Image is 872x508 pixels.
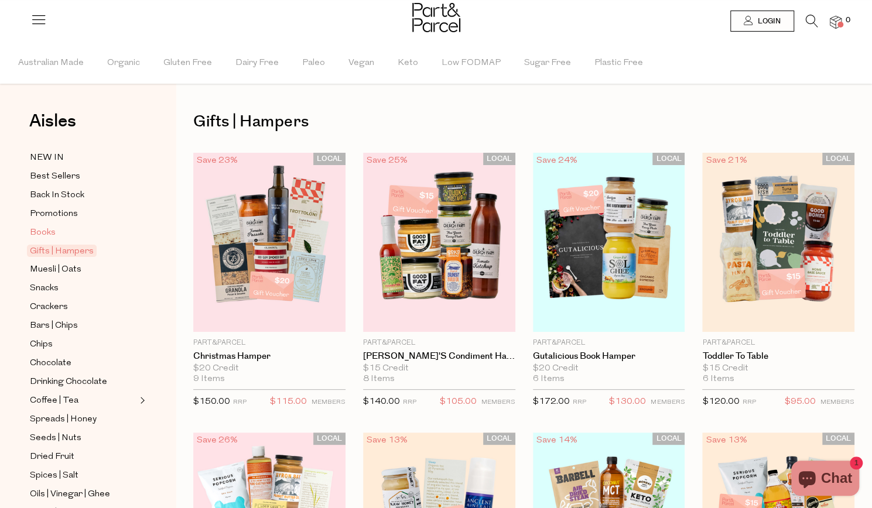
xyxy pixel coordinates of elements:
span: 9 Items [193,374,225,385]
span: LOCAL [822,153,854,165]
img: Part&Parcel [412,3,460,32]
span: Best Sellers [30,170,80,184]
div: Save 23% [193,153,241,169]
a: Drinking Chocolate [30,375,136,389]
div: Save 13% [702,433,750,448]
span: $130.00 [609,394,646,410]
a: Promotions [30,207,136,221]
img: Gutalicious Book Hamper [533,153,685,332]
span: $150.00 [193,397,230,406]
small: RRP [403,399,416,406]
a: Chips [30,337,136,352]
a: Snacks [30,281,136,296]
span: LOCAL [483,433,515,445]
small: RRP [573,399,586,406]
p: Part&Parcel [702,338,854,348]
span: LOCAL [822,433,854,445]
small: MEMBERS [481,399,515,406]
span: $120.00 [702,397,739,406]
span: Spreads | Honey [30,413,97,427]
a: Crackers [30,300,136,314]
div: Save 25% [363,153,411,169]
span: Muesli | Oats [30,263,81,277]
img: Toddler To Table [702,153,854,332]
img: Jordie Pie's Condiment Hamper [363,153,515,332]
a: [PERSON_NAME]'s Condiment Hamper [363,351,515,362]
div: Save 21% [702,153,750,169]
span: Chips [30,338,53,352]
div: Save 24% [533,153,581,169]
span: Paleo [302,43,325,84]
span: Gifts | Hampers [27,245,97,257]
span: Aisles [29,108,76,134]
span: Back In Stock [30,188,84,202]
span: Coffee | Tea [30,394,78,408]
span: Seeds | Nuts [30,431,81,445]
span: Login [755,16,781,26]
span: Organic [107,43,140,84]
img: Christmas Hamper [193,153,346,332]
span: Crackers [30,300,68,314]
inbox-online-store-chat: Shopify online store chat [788,461,863,499]
span: LOCAL [652,153,685,165]
small: MEMBERS [651,399,685,406]
div: $20 Credit [533,363,685,374]
span: Plastic Free [594,43,643,84]
span: Bars | Chips [30,319,78,333]
span: LOCAL [313,153,346,165]
span: Dairy Free [235,43,279,84]
a: Muesli | Oats [30,262,136,277]
button: Expand/Collapse Coffee | Tea [137,393,145,407]
a: Dried Fruit [30,449,136,464]
span: 8 Items [363,374,395,385]
span: Promotions [30,207,78,221]
span: Low FODMAP [442,43,501,84]
a: Christmas Hamper [193,351,346,362]
span: LOCAL [652,433,685,445]
span: $172.00 [533,397,570,406]
small: MEMBERS [820,399,854,406]
a: Spices | Salt [30,468,136,483]
span: Snacks [30,282,59,296]
span: Drinking Chocolate [30,375,107,389]
p: Part&Parcel [533,338,685,348]
span: Gluten Free [163,43,212,84]
h1: Gifts | Hampers [193,108,854,135]
span: Keto [398,43,418,84]
span: $105.00 [440,394,477,410]
span: 0 [843,15,853,26]
span: $140.00 [363,397,400,406]
a: Gutalicious Book Hamper [533,351,685,362]
a: Bars | Chips [30,318,136,333]
span: Spices | Salt [30,469,78,483]
a: Login [730,11,794,32]
a: Chocolate [30,356,136,370]
span: 6 Items [533,374,565,385]
div: $15 Credit [363,363,515,374]
small: RRP [233,399,247,406]
a: Books [30,225,136,240]
small: RRP [742,399,755,406]
a: Coffee | Tea [30,393,136,408]
span: Dried Fruit [30,450,74,464]
span: NEW IN [30,151,64,165]
a: Best Sellers [30,169,136,184]
span: LOCAL [313,433,346,445]
a: Toddler To Table [702,351,854,362]
span: Vegan [348,43,374,84]
span: Oils | Vinegar | Ghee [30,488,110,502]
a: 0 [830,16,842,28]
span: Books [30,226,56,240]
a: Seeds | Nuts [30,431,136,445]
div: Save 14% [533,433,581,448]
div: $20 Credit [193,363,346,374]
span: LOCAL [483,153,515,165]
a: NEW IN [30,150,136,165]
div: $15 Credit [702,363,854,374]
p: Part&Parcel [193,338,346,348]
span: Australian Made [18,43,84,84]
div: Save 13% [363,433,411,448]
span: Chocolate [30,356,71,370]
span: $115.00 [270,394,307,410]
a: Aisles [29,112,76,142]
